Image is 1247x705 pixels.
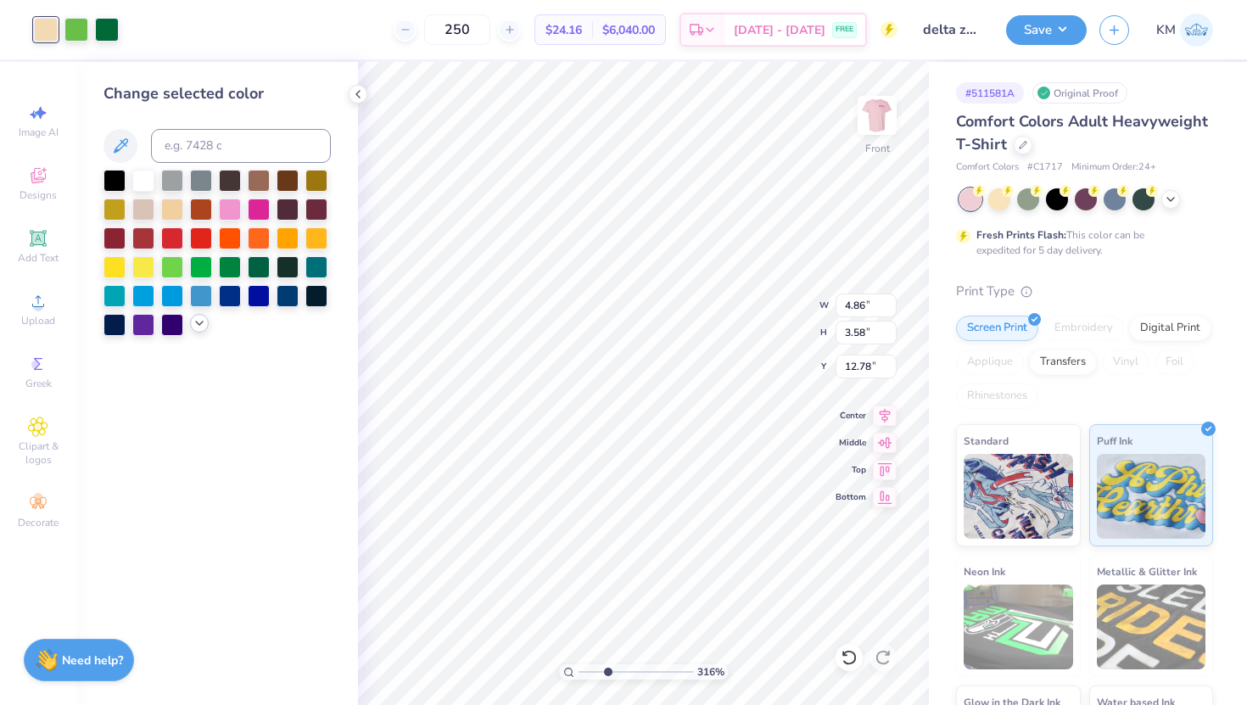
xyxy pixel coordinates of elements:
[956,111,1208,154] span: Comfort Colors Adult Heavyweight T-Shirt
[1071,160,1156,175] span: Minimum Order: 24 +
[25,377,52,390] span: Greek
[1102,350,1149,375] div: Vinyl
[1156,14,1213,47] a: KM
[1097,454,1206,539] img: Puff Ink
[865,141,890,156] div: Front
[956,282,1213,301] div: Print Type
[836,410,866,422] span: Center
[1043,316,1124,341] div: Embroidery
[956,160,1019,175] span: Comfort Colors
[1032,82,1127,104] div: Original Proof
[18,516,59,529] span: Decorate
[424,14,490,45] input: – –
[836,464,866,476] span: Top
[1097,562,1197,580] span: Metallic & Glitter Ink
[956,82,1024,104] div: # 511581A
[1029,350,1097,375] div: Transfers
[956,316,1038,341] div: Screen Print
[976,228,1066,242] strong: Fresh Prints Flash:
[956,383,1038,409] div: Rhinestones
[1097,432,1132,450] span: Puff Ink
[836,491,866,503] span: Bottom
[62,652,123,669] strong: Need help?
[1155,350,1194,375] div: Foil
[21,314,55,327] span: Upload
[956,350,1024,375] div: Applique
[1097,585,1206,669] img: Metallic & Glitter Ink
[734,21,825,39] span: [DATE] - [DATE]
[151,129,331,163] input: e.g. 7428 c
[697,664,724,680] span: 316 %
[1129,316,1211,341] div: Digital Print
[910,13,993,47] input: Untitled Design
[976,227,1185,258] div: This color can be expedited for 5 day delivery.
[1156,20,1176,40] span: KM
[964,432,1009,450] span: Standard
[103,82,331,105] div: Change selected color
[8,439,68,467] span: Clipart & logos
[545,21,582,39] span: $24.16
[964,585,1073,669] img: Neon Ink
[19,126,59,139] span: Image AI
[836,437,866,449] span: Middle
[602,21,655,39] span: $6,040.00
[836,24,853,36] span: FREE
[1027,160,1063,175] span: # C1717
[20,188,57,202] span: Designs
[964,454,1073,539] img: Standard
[18,251,59,265] span: Add Text
[964,562,1005,580] span: Neon Ink
[1006,15,1087,45] button: Save
[860,98,894,132] img: Front
[1180,14,1213,47] img: Kylia Mease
